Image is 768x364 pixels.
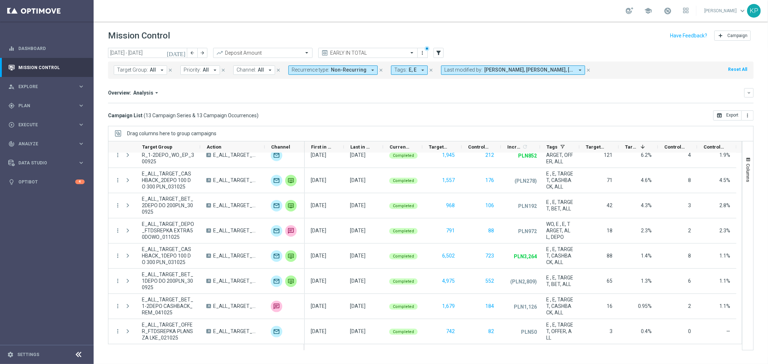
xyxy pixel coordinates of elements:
button: equalizer Dashboard [8,46,85,51]
div: 30 Sep 2025, Tuesday [350,202,365,209]
span: Channel: [237,67,256,73]
button: more_vert [114,177,121,183]
img: Private message [285,175,297,186]
button: Priority: All arrow_drop_down [180,65,220,75]
span: A [206,203,211,208]
button: person_search Explore keyboard_arrow_right [8,84,85,90]
button: play_circle_outline Execute keyboard_arrow_right [8,122,85,128]
img: Optimail [271,200,282,211]
button: close [378,66,384,74]
span: All [203,67,209,73]
div: Optimail [271,225,282,237]
button: 176 [485,176,495,185]
span: Explore [18,85,78,89]
span: Completed [393,204,414,208]
multiple-options-button: Export to CSV [713,112,754,118]
button: more_vert [419,49,426,57]
i: keyboard_arrow_down [746,90,751,95]
div: 03 Oct 2025, Friday [311,177,326,183]
span: A [206,254,211,258]
span: A [206,153,211,157]
div: Optimail [271,326,282,337]
div: Dashboard [8,39,85,58]
colored-tag: Completed [389,278,418,285]
i: close [276,68,281,73]
button: close [220,66,226,74]
button: Recurrence type: Non-Recurring arrow_drop_down [288,65,378,75]
p: PLN852 [518,153,537,159]
div: Private message [285,200,297,211]
button: Channel: All arrow_drop_down [233,65,275,75]
colored-tag: Completed [389,252,418,259]
span: Last modified by: [444,67,482,73]
span: Plan [18,104,78,108]
span: Completed [393,254,414,259]
span: Current Status [390,144,410,150]
span: Targeted Customers [429,144,449,150]
div: Optimail [271,175,282,186]
i: keyboard_arrow_right [78,83,85,90]
i: person_search [8,83,15,90]
i: arrow_drop_down [369,67,376,73]
button: close [585,66,592,74]
i: equalizer [8,45,15,52]
span: 4.3% [641,203,652,208]
span: 1.1% [719,303,730,309]
span: E_ALL_TARGET_CASHBACK_1DEPO 100 DO 300 PLN_031025 [142,246,194,265]
img: SMS [285,225,297,237]
div: 30 Sep 2025, Tuesday [311,202,326,209]
i: filter_alt [435,50,442,56]
span: 1.1% [719,278,730,284]
button: more_vert [114,202,121,209]
span: Completed [393,178,414,183]
span: Priority: [184,67,201,73]
div: Private message [285,250,297,262]
span: E_ALL_TARGET_DEPO_FTDSREPKA EXTRA50DOWO_011025 [213,227,259,234]
span: E_ALL_TARGET_BET_1DEPO DO 200PLN_300925 [142,271,194,291]
div: 30 Sep 2025, Tuesday [311,278,326,284]
button: 6,502 [441,251,455,260]
span: 8 [688,253,691,259]
span: 18 [607,228,612,233]
div: 02 Oct 2025, Thursday [350,328,365,335]
span: Channel [271,144,290,150]
span: 4 [688,152,691,158]
div: Private message [285,276,297,287]
a: [PERSON_NAME]keyboard_arrow_down [704,5,747,16]
span: E_ALL_TARGET_CASHBACK_1DEPO 100 DO 300 PLN_031025 [213,252,259,259]
div: Optimail [271,150,282,161]
button: 552 [485,277,495,286]
span: Non-Recurring [331,67,367,73]
button: 791 [445,226,455,235]
span: Completed [393,279,414,284]
i: keyboard_arrow_right [78,121,85,128]
colored-tag: Completed [389,328,418,335]
div: 03 Oct 2025, Friday [311,252,326,259]
span: Completed [393,153,414,158]
span: ) [257,112,259,119]
a: Settings [17,352,39,357]
div: Explore [8,83,78,90]
span: 8 [688,177,691,183]
span: E_ALL_TARGET_OFFER_1-2DEPO_WO_EP_300925 [213,152,259,158]
div: track_changes Analyze keyboard_arrow_right [8,141,85,147]
i: close [428,68,434,73]
span: Control Responders [664,144,685,150]
div: 01 Oct 2025, Wednesday [350,227,365,234]
colored-tag: Completed [389,152,418,159]
i: keyboard_arrow_right [78,159,85,166]
button: lightbulb Optibot 4 [8,179,85,185]
span: Control Response Rate [704,144,724,150]
span: A [206,178,211,182]
p: PLN3,264 [514,253,537,260]
i: arrow_forward [200,50,205,55]
button: 968 [445,201,455,210]
colored-tag: Completed [389,303,418,310]
span: All [150,67,156,73]
img: Optimail [271,250,282,262]
i: arrow_drop_down [212,67,218,73]
span: 3 [610,328,612,334]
